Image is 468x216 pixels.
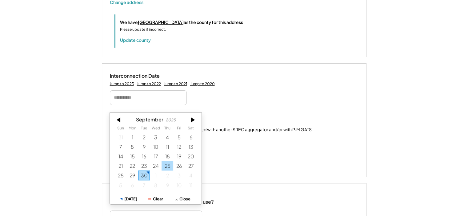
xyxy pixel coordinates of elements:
[126,151,138,161] div: 9/15/2025
[162,132,173,142] div: 9/04/2025
[162,151,173,161] div: 9/18/2025
[115,171,126,180] div: 9/28/2025
[173,180,185,190] div: 10/10/2025
[115,151,126,161] div: 9/14/2025
[126,180,138,190] div: 10/06/2025
[150,180,162,190] div: 10/08/2025
[120,127,312,133] div: This system has been previously registered with another SREC aggregator and/or with PJM GATS
[173,126,185,132] th: Friday
[120,37,151,43] button: Update county
[150,161,162,171] div: 9/24/2025
[150,132,162,142] div: 9/03/2025
[162,142,173,151] div: 9/11/2025
[110,81,134,86] div: Jump to 2023
[173,132,185,142] div: 9/05/2025
[120,19,243,26] div: We have as the county for this address
[115,161,126,171] div: 9/21/2025
[138,132,150,142] div: 9/02/2025
[136,116,163,122] div: September
[115,126,126,132] th: Sunday
[150,126,162,132] th: Wednesday
[126,161,138,171] div: 9/22/2025
[169,194,196,204] button: Close
[126,142,138,151] div: 9/08/2025
[138,171,150,180] div: 9/30/2025
[185,171,197,180] div: 10/04/2025
[110,73,171,79] div: Interconnection Date
[164,81,187,86] div: Jump to 2021
[138,180,150,190] div: 10/07/2025
[190,81,215,86] div: Jump to 2020
[185,142,197,151] div: 9/13/2025
[173,151,185,161] div: 9/19/2025
[173,161,185,171] div: 9/26/2025
[126,132,138,142] div: 9/01/2025
[137,81,161,86] div: Jump to 2022
[150,171,162,180] div: 10/01/2025
[126,126,138,132] th: Monday
[173,171,185,180] div: 10/03/2025
[185,132,197,142] div: 9/06/2025
[185,151,197,161] div: 9/20/2025
[138,161,150,171] div: 9/23/2025
[138,142,150,151] div: 9/09/2025
[162,161,173,171] div: 9/25/2025
[162,171,173,180] div: 10/02/2025
[138,151,150,161] div: 9/16/2025
[115,180,126,190] div: 10/05/2025
[115,194,142,204] button: [DATE]
[185,161,197,171] div: 9/27/2025
[126,171,138,180] div: 9/29/2025
[173,142,185,151] div: 9/12/2025
[185,126,197,132] th: Saturday
[162,180,173,190] div: 10/09/2025
[150,151,162,161] div: 9/17/2025
[115,142,126,151] div: 9/07/2025
[142,194,169,204] button: Clear
[120,27,166,32] div: Please update if incorrect.
[166,118,176,122] div: 2025
[185,180,197,190] div: 10/11/2025
[138,19,184,25] u: [GEOGRAPHIC_DATA]
[115,132,126,142] div: 8/31/2025
[138,126,150,132] th: Tuesday
[162,126,173,132] th: Thursday
[150,142,162,151] div: 9/10/2025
